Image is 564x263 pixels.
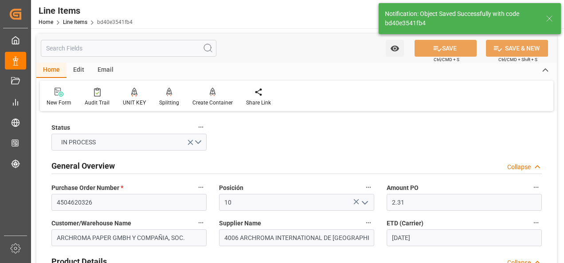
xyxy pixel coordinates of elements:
[219,183,243,193] span: Posición
[415,40,477,57] button: SAVE
[63,19,87,25] a: Line Items
[195,182,207,193] button: Purchase Order Number *
[486,40,548,57] button: SAVE & NEW
[195,121,207,133] button: Status
[386,40,404,57] button: open menu
[57,138,100,147] span: IN PROCESS
[387,219,423,228] span: ETD (Carrier)
[91,63,120,78] div: Email
[159,99,179,107] div: Splitting
[363,217,374,228] button: Supplier Name
[51,183,123,193] span: Purchase Order Number
[39,4,133,17] div: Line Items
[51,219,131,228] span: Customer/Warehouse Name
[192,99,233,107] div: Create Container
[507,162,531,172] div: Collapse
[41,40,216,57] input: Search Fields
[530,182,542,193] button: Amount PO
[219,219,261,228] span: Supplier Name
[85,99,110,107] div: Audit Trail
[47,99,71,107] div: New Form
[363,182,374,193] button: Posición
[385,9,537,28] div: Notification: Object Saved Successfully with code bd40e3541fb4
[51,134,207,151] button: open menu
[358,196,371,209] button: open menu
[51,123,70,132] span: Status
[67,63,91,78] div: Edit
[530,217,542,228] button: ETD (Carrier)
[51,160,115,172] h2: General Overview
[219,194,374,211] input: Type to search/select
[246,99,271,107] div: Share Link
[498,56,537,63] span: Ctrl/CMD + Shift + S
[36,63,67,78] div: Home
[434,56,459,63] span: Ctrl/CMD + S
[387,229,542,246] input: DD.MM.YYYY
[39,19,53,25] a: Home
[387,183,419,193] span: Amount PO
[195,217,207,228] button: Customer/Warehouse Name
[123,99,146,107] div: UNIT KEY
